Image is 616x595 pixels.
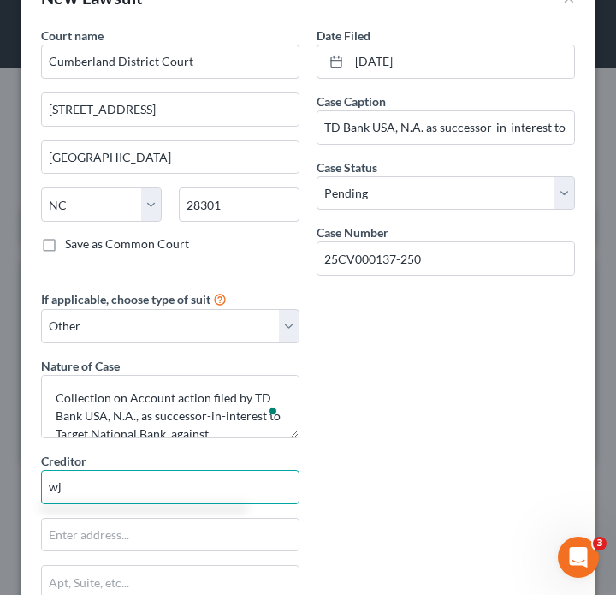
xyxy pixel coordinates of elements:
[317,242,574,275] input: #
[41,357,120,375] label: Nature of Case
[317,27,370,45] label: Date Filed
[317,160,377,175] span: Case Status
[41,470,299,504] input: Search creditor by name...
[42,519,299,551] input: Enter address...
[317,223,388,241] label: Case Number
[558,537,599,578] iframe: Intercom live chat
[317,92,386,110] label: Case Caption
[317,111,574,144] input: --
[593,537,607,550] span: 3
[179,187,299,222] input: Enter zip...
[42,93,299,126] input: Enter address...
[41,375,299,438] textarea: To enrich screen reader interactions, please activate Accessibility in Grammarly extension settings
[41,28,104,43] span: Court name
[42,141,299,174] input: Enter city...
[349,45,574,78] input: MM/DD/YYYY
[41,454,86,468] span: Creditor
[41,290,210,308] label: If applicable, choose type of suit
[41,45,299,79] input: Search court by name...
[65,235,189,253] label: Save as Common Court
